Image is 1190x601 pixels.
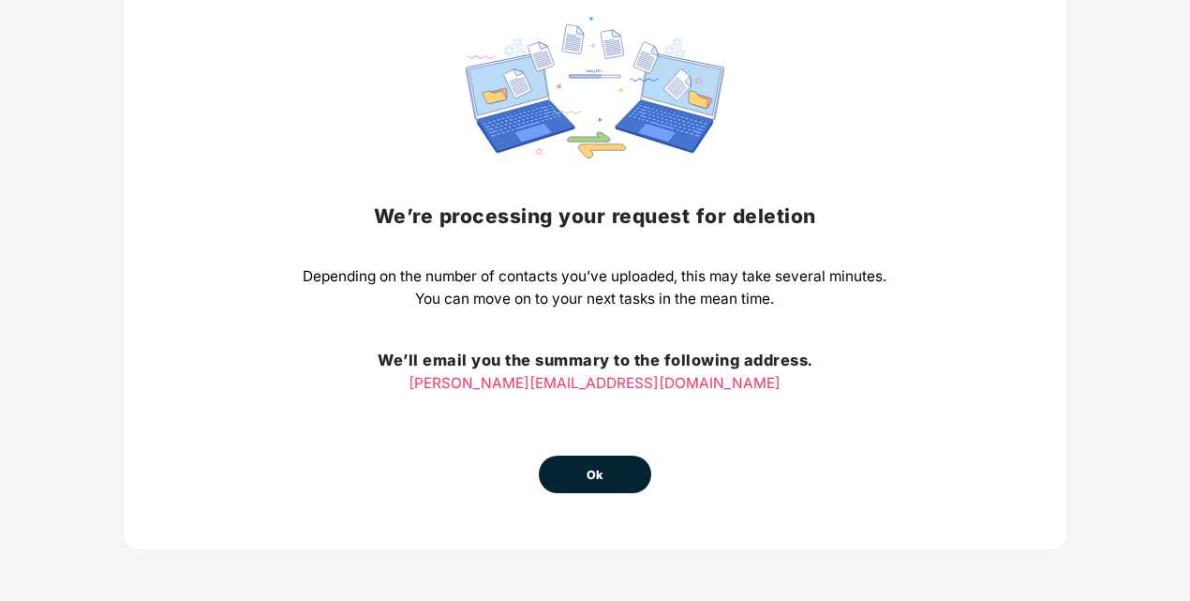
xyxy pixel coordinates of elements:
[303,288,886,310] p: You can move on to your next tasks in the mean time.
[303,349,886,373] h3: We’ll email you the summary to the following address.
[466,17,724,158] img: svg+xml;base64,PHN2ZyBpZD0iRGF0YV9zeW5jaW5nIiB4bWxucz0iaHR0cDovL3d3dy53My5vcmcvMjAwMC9zdmciIHdpZH...
[303,372,886,395] p: [PERSON_NAME][EMAIL_ADDRESS][DOMAIN_NAME]
[587,466,603,485] span: Ok
[303,265,886,288] p: Depending on the number of contacts you’ve uploaded, this may take several minutes.
[539,456,651,493] button: Ok
[303,201,886,232] h2: We’re processing your request for deletion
